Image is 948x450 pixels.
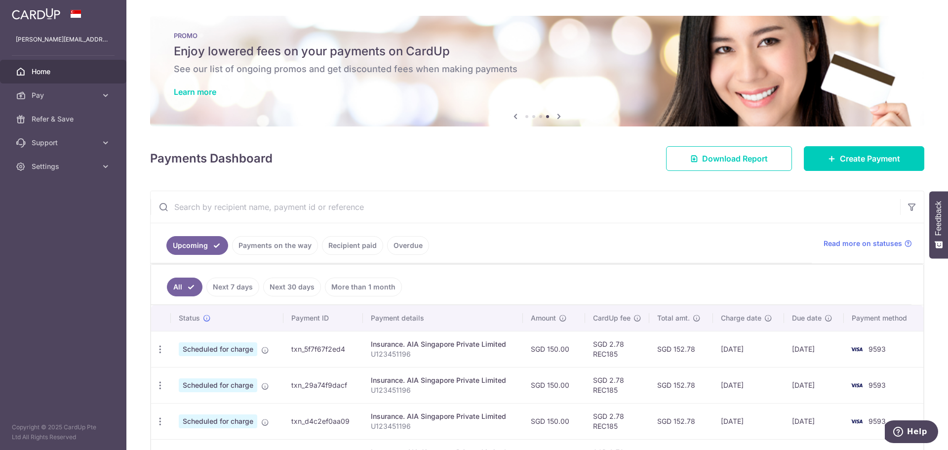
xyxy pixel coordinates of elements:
th: Payment method [844,305,923,331]
p: U123451196 [371,421,515,431]
span: Pay [32,90,97,100]
td: SGD 152.78 [649,331,712,367]
td: [DATE] [713,403,784,439]
span: Amount [531,313,556,323]
td: SGD 150.00 [523,367,585,403]
span: Support [32,138,97,148]
a: All [167,278,202,296]
a: Payments on the way [232,236,318,255]
img: Latest Promos banner [150,16,924,126]
input: Search by recipient name, payment id or reference [151,191,900,223]
span: Scheduled for charge [179,342,257,356]
span: 9593 [869,381,886,389]
span: 9593 [869,345,886,353]
td: SGD 2.78 REC185 [585,331,649,367]
span: Due date [792,313,822,323]
span: Read more on statuses [824,239,902,248]
th: Payment ID [283,305,363,331]
img: CardUp [12,8,60,20]
img: Bank Card [847,415,867,427]
button: Feedback - Show survey [929,191,948,258]
th: Payment details [363,305,523,331]
span: 9593 [869,417,886,425]
td: SGD 150.00 [523,403,585,439]
div: Insurance. AIA Singapore Private Limited [371,411,515,421]
span: Create Payment [840,153,900,164]
td: [DATE] [784,331,844,367]
td: txn_d4c2ef0aa09 [283,403,363,439]
td: txn_5f7f67f2ed4 [283,331,363,367]
a: Recipient paid [322,236,383,255]
td: txn_29a74f9dacf [283,367,363,403]
h6: See our list of ongoing promos and get discounted fees when making payments [174,63,901,75]
td: [DATE] [713,331,784,367]
td: [DATE] [784,367,844,403]
span: Feedback [934,201,943,236]
div: Insurance. AIA Singapore Private Limited [371,339,515,349]
span: Total amt. [657,313,690,323]
span: Scheduled for charge [179,414,257,428]
td: SGD 150.00 [523,331,585,367]
span: CardUp fee [593,313,631,323]
a: Read more on statuses [824,239,912,248]
p: [PERSON_NAME][EMAIL_ADDRESS][DOMAIN_NAME] [16,35,111,44]
div: Insurance. AIA Singapore Private Limited [371,375,515,385]
p: U123451196 [371,385,515,395]
a: Overdue [387,236,429,255]
p: U123451196 [371,349,515,359]
a: More than 1 month [325,278,402,296]
span: Status [179,313,200,323]
td: [DATE] [713,367,784,403]
td: SGD 2.78 REC185 [585,403,649,439]
a: Upcoming [166,236,228,255]
td: SGD 152.78 [649,367,712,403]
h5: Enjoy lowered fees on your payments on CardUp [174,43,901,59]
a: Learn more [174,87,216,97]
a: Download Report [666,146,792,171]
td: SGD 152.78 [649,403,712,439]
span: Download Report [702,153,768,164]
p: PROMO [174,32,901,40]
span: Scheduled for charge [179,378,257,392]
a: Create Payment [804,146,924,171]
span: Refer & Save [32,114,97,124]
img: Bank Card [847,343,867,355]
a: Next 30 days [263,278,321,296]
h4: Payments Dashboard [150,150,273,167]
span: Home [32,67,97,77]
td: [DATE] [784,403,844,439]
td: SGD 2.78 REC185 [585,367,649,403]
a: Next 7 days [206,278,259,296]
img: Bank Card [847,379,867,391]
iframe: Opens a widget where you can find more information [885,420,938,445]
span: Charge date [721,313,761,323]
span: Settings [32,162,97,171]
